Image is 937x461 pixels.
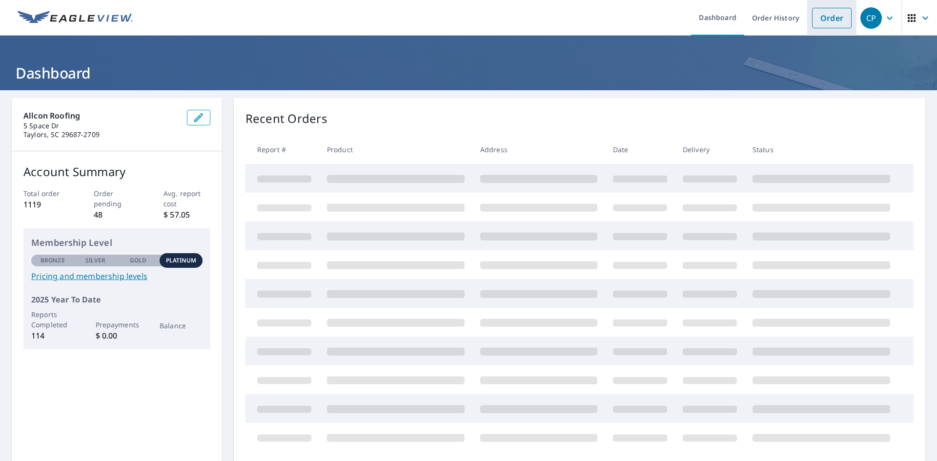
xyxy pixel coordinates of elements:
[160,321,203,331] p: Balance
[18,11,133,25] img: EV Logo
[166,256,197,265] p: Platinum
[31,294,203,305] p: 2025 Year To Date
[319,135,472,164] th: Product
[23,199,70,210] p: 1119
[675,135,745,164] th: Delivery
[163,209,210,220] p: $ 57.05
[31,236,203,249] p: Membership Level
[96,330,139,341] p: $ 0.00
[860,7,882,29] div: CP
[23,188,70,199] p: Total order
[94,188,141,209] p: Order pending
[31,330,74,341] p: 114
[12,63,925,83] h1: Dashboard
[745,135,898,164] th: Status
[812,8,852,28] a: Order
[130,256,146,265] p: Gold
[23,121,179,130] p: 5 Space Dr
[96,320,139,330] p: Prepayments
[163,188,210,209] p: Avg. report cost
[245,110,327,127] p: Recent Orders
[23,130,179,139] p: Taylors, SC 29687-2709
[85,256,106,265] p: Silver
[31,309,74,330] p: Reports Completed
[41,256,65,265] p: Bronze
[245,135,319,164] th: Report #
[605,135,675,164] th: Date
[94,209,141,220] p: 48
[23,163,210,180] p: Account Summary
[23,110,179,121] p: Allcon Roofing
[31,270,203,282] a: Pricing and membership levels
[472,135,605,164] th: Address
